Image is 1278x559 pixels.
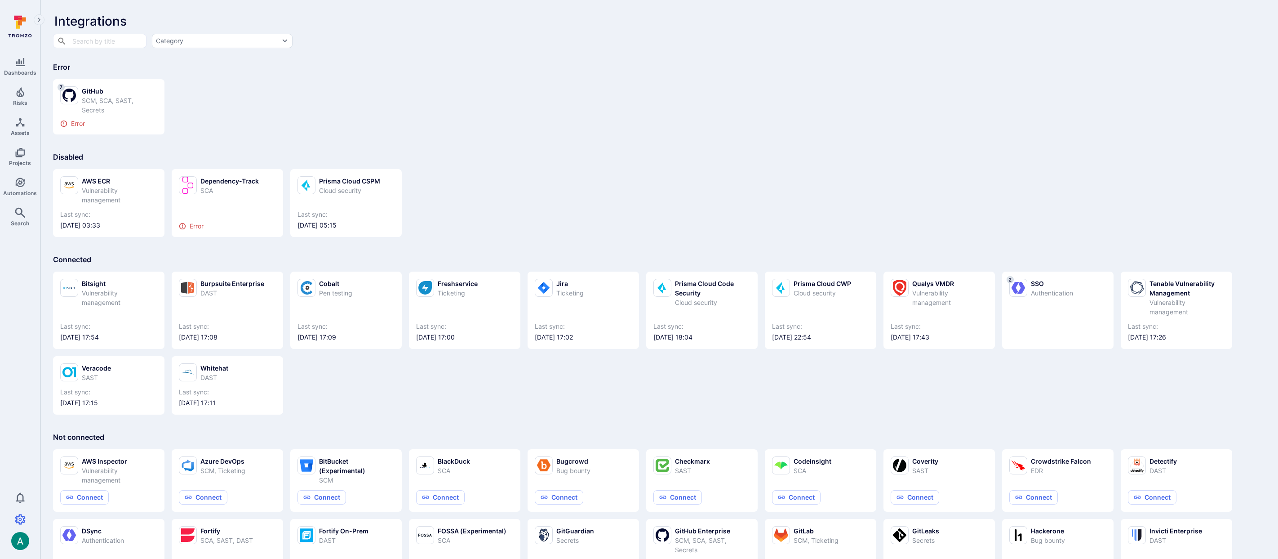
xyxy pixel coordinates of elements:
div: SAST [912,466,938,475]
button: Connect [1128,490,1176,505]
div: Veracode [82,363,111,373]
div: Arjan Dehar [11,532,29,550]
a: Prisma Cloud CWPCloud securityLast sync:[DATE] 22:54 [772,279,869,342]
span: Integrations [54,13,127,29]
a: CobaltPen testingLast sync:[DATE] 17:09 [297,279,395,342]
div: Bug bounty [1031,536,1065,545]
button: Connect [297,490,346,505]
span: 2 [1007,276,1014,283]
span: Last sync: [1128,322,1225,331]
div: Freshservice [438,279,478,288]
div: Invicti Enterprise [1149,526,1202,536]
div: Vulnerability management [82,288,157,307]
span: Last sync: [60,388,157,397]
div: Vulnerability management [82,466,157,485]
div: Bug bounty [556,466,590,475]
div: EDR [1031,466,1091,475]
div: Authentication [82,536,124,545]
span: Dashboards [4,69,36,76]
span: [DATE] 17:09 [297,333,395,342]
span: [DATE] 17:26 [1128,333,1225,342]
span: Last sync: [416,322,513,331]
span: Assets [11,130,30,136]
div: Qualys VMDR [912,279,988,288]
a: BitsightVulnerability managementLast sync:[DATE] 17:54 [60,279,157,342]
a: Tenable Vulnerability ManagementVulnerability managementLast sync:[DATE] 17:26 [1128,279,1225,342]
a: Qualys VMDRVulnerability managementLast sync:[DATE] 17:43 [891,279,988,342]
span: Search [11,220,29,227]
span: Disabled [53,152,83,161]
div: Error [179,223,276,230]
div: SCA, SAST, DAST [200,536,253,545]
div: SCA [438,466,470,475]
span: Last sync: [179,388,276,397]
span: Connected [53,255,91,264]
div: DAST [200,288,264,298]
div: Detectify [1149,456,1177,466]
button: Connect [60,490,109,505]
div: Dependency-Track [200,176,259,186]
div: Whitehat [200,363,228,373]
div: Jira [556,279,584,288]
span: Projects [9,160,31,166]
span: Last sync: [891,322,988,331]
span: Automations [3,190,37,197]
div: Vulnerability management [912,288,988,307]
div: Bitsight [82,279,157,288]
div: Secrets [556,536,594,545]
a: AWS ECRVulnerability managementLast sync:[DATE] 03:33 [60,176,157,230]
div: SSO [1031,279,1073,288]
div: Azure DevOps [200,456,245,466]
a: JiraTicketingLast sync:[DATE] 17:02 [535,279,632,342]
div: Checkmarx [675,456,710,466]
span: [DATE] 17:54 [60,333,157,342]
div: Secrets [912,536,939,545]
div: Category [156,36,183,45]
span: Last sync: [297,210,395,219]
a: 7GitHubSCM, SCA, SAST, SecretsError [60,86,157,127]
div: Pen testing [319,288,352,298]
div: DAST [1149,466,1177,475]
span: Last sync: [535,322,632,331]
div: SCA [438,536,506,545]
a: Dependency-TrackSCAError [179,176,276,230]
span: [DATE] 17:02 [535,333,632,342]
div: Burpsuite Enterprise [200,279,264,288]
span: Last sync: [60,322,157,331]
a: Burpsuite EnterpriseDASTLast sync:[DATE] 17:08 [179,279,276,342]
i: Expand navigation menu [36,16,42,24]
div: Prisma Cloud CWP [794,279,851,288]
button: Connect [772,490,821,505]
div: GitHub Enterprise [675,526,750,536]
div: Prisma Cloud Code Security [675,279,750,298]
div: Hackerone [1031,526,1065,536]
div: Fortify On-Prem [319,526,368,536]
a: Prisma Cloud CSPMCloud securityLast sync:[DATE] 05:15 [297,176,395,230]
div: Tenable Vulnerability Management [1149,279,1225,298]
div: Cloud security [794,288,851,298]
span: [DATE] 22:54 [772,333,869,342]
div: GitHub [82,86,157,96]
div: Vulnerability management [82,186,157,205]
div: SCM [319,475,395,485]
button: Connect [1009,490,1058,505]
a: FreshserviceTicketingLast sync:[DATE] 17:00 [416,279,513,342]
div: Crowdstrike Falcon [1031,456,1091,466]
div: DSync [82,526,124,536]
button: Connect [653,490,702,505]
span: Not connected [53,433,104,442]
span: [DATE] 17:08 [179,333,276,342]
div: Ticketing [556,288,584,298]
div: DAST [1149,536,1202,545]
span: Last sync: [297,322,395,331]
span: Last sync: [60,210,157,219]
button: Connect [179,490,227,505]
span: [DATE] 17:43 [891,333,988,342]
div: Coverity [912,456,938,466]
div: Codeinsight [794,456,831,466]
div: Fortify [200,526,253,536]
div: SCM, Ticketing [200,466,245,475]
div: SCM, SCA, SAST, Secrets [675,536,750,555]
button: Connect [416,490,465,505]
div: SAST [82,373,111,382]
